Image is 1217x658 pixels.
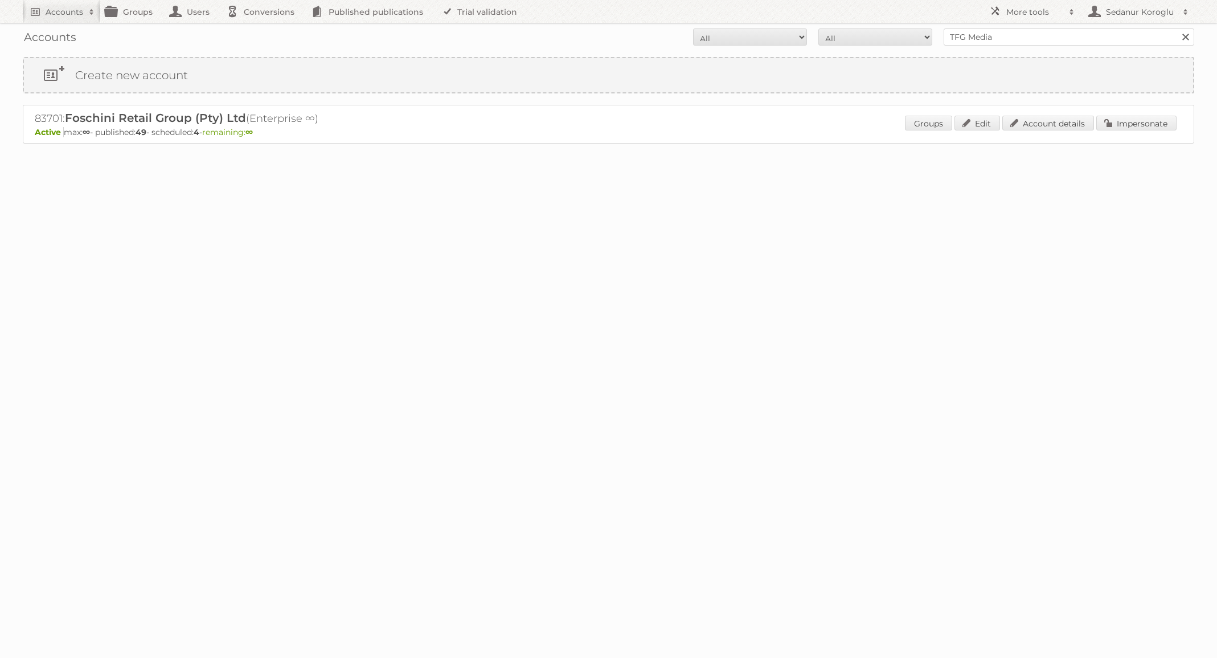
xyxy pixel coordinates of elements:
[136,127,146,137] strong: 49
[1103,6,1177,18] h2: Sedanur Koroglu
[954,116,1000,130] a: Edit
[46,6,83,18] h2: Accounts
[24,58,1193,92] a: Create new account
[194,127,199,137] strong: 4
[1096,116,1177,130] a: Impersonate
[905,116,952,130] a: Groups
[202,127,253,137] span: remaining:
[35,127,1182,137] p: max: - published: - scheduled: -
[1002,116,1094,130] a: Account details
[1006,6,1063,18] h2: More tools
[245,127,253,137] strong: ∞
[35,127,64,137] span: Active
[65,111,246,125] span: Foschini Retail Group (Pty) Ltd
[83,127,90,137] strong: ∞
[35,111,433,126] h2: 83701: (Enterprise ∞)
